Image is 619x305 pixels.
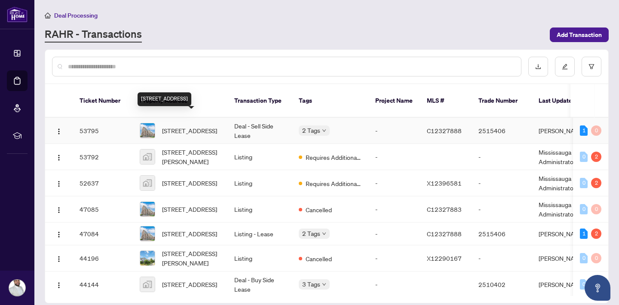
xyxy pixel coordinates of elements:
span: down [322,232,326,236]
span: [STREET_ADDRESS][PERSON_NAME] [162,147,221,166]
td: - [368,118,420,144]
th: Transaction Type [227,84,292,118]
span: C12327883 [427,205,462,213]
button: Add Transaction [550,27,609,42]
a: RAHR - Transactions [45,27,142,43]
td: Listing [227,144,292,170]
td: - [368,196,420,223]
td: - [368,245,420,271]
span: down [322,282,326,287]
img: thumbnail-img [140,277,155,292]
span: X12290167 [427,254,462,262]
td: 2515406 [472,118,532,144]
span: [STREET_ADDRESS][PERSON_NAME] [162,249,221,268]
img: Logo [55,154,62,161]
div: 0 [580,253,588,263]
span: C12327888 [427,230,462,238]
th: Property Address [133,84,227,118]
span: X12396581 [427,179,462,187]
button: Logo [52,202,66,216]
td: 44144 [73,271,133,298]
th: Ticket Number [73,84,133,118]
th: Last Updated By [532,84,596,118]
button: Logo [52,124,66,137]
span: [STREET_ADDRESS] [162,178,217,188]
span: download [535,64,541,70]
span: Requires Additional Docs [306,179,362,188]
td: [PERSON_NAME] [532,223,596,245]
div: 0 [580,204,588,214]
td: - [472,196,532,223]
button: Logo [52,251,66,265]
span: Deal Processing [54,12,98,19]
td: [PERSON_NAME] [532,271,596,298]
td: - [368,144,420,170]
span: 3 Tags [302,279,320,289]
img: thumbnail-img [140,251,155,265]
img: thumbnail-img [140,202,155,217]
img: thumbnail-img [140,123,155,138]
button: Logo [52,150,66,164]
div: 1 [580,229,588,239]
span: home [45,12,51,18]
th: Trade Number [472,84,532,118]
div: 2 [591,152,601,162]
span: [STREET_ADDRESS] [162,280,217,289]
div: 0 [591,253,601,263]
td: 44196 [73,245,133,271]
span: filter [588,64,594,70]
span: Requires Additional Docs [306,152,362,162]
button: edit [555,57,575,76]
td: 47085 [73,196,133,223]
span: Add Transaction [557,28,602,42]
td: [PERSON_NAME] [532,118,596,144]
th: Tags [292,84,368,118]
td: Listing [227,245,292,271]
img: Profile Icon [9,280,25,296]
div: 0 [580,279,588,290]
span: [STREET_ADDRESS] [162,126,217,135]
img: Logo [55,180,62,187]
img: thumbnail-img [140,226,155,241]
span: C12327888 [427,127,462,134]
td: - [368,223,420,245]
div: 0 [591,204,601,214]
img: Logo [55,231,62,238]
img: Logo [55,207,62,213]
span: Cancelled [306,254,332,263]
td: Listing [227,170,292,196]
th: MLS # [420,84,472,118]
div: 0 [591,125,601,136]
button: Open asap [585,275,610,301]
img: logo [7,6,28,22]
th: Project Name [368,84,420,118]
td: - [472,245,532,271]
img: Logo [55,282,62,289]
td: Listing [227,196,292,223]
td: Deal - Buy Side Lease [227,271,292,298]
td: 47084 [73,223,133,245]
td: Mississauga Administrator [532,144,596,170]
td: - [368,170,420,196]
div: 1 [580,125,588,136]
span: edit [562,64,568,70]
button: Logo [52,176,66,190]
div: 2 [591,178,601,188]
img: thumbnail-img [140,176,155,190]
span: [STREET_ADDRESS] [162,229,217,238]
td: 2515406 [472,223,532,245]
td: - [472,170,532,196]
div: 0 [580,152,588,162]
span: down [322,128,326,133]
span: [STREET_ADDRESS] [162,204,217,214]
td: 52637 [73,170,133,196]
button: Logo [52,278,66,291]
td: [PERSON_NAME] [532,245,596,271]
td: 53792 [73,144,133,170]
button: download [528,57,548,76]
span: 2 Tags [302,125,320,135]
td: - [368,271,420,298]
img: thumbnail-img [140,149,155,164]
td: Deal - Sell Side Lease [227,118,292,144]
span: Cancelled [306,205,332,214]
